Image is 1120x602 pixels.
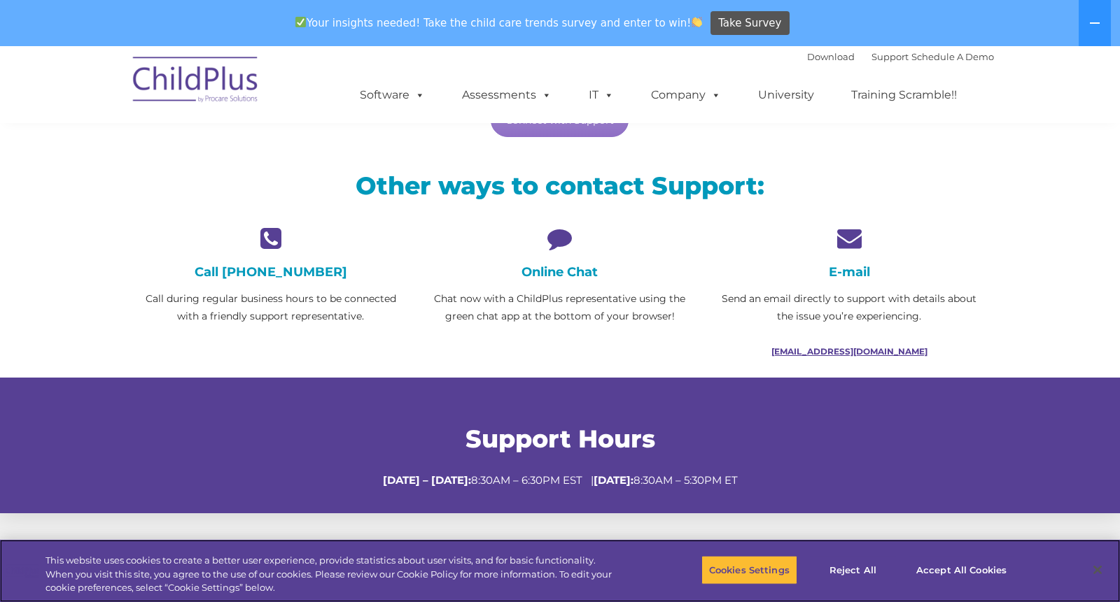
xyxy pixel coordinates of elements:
[465,424,655,454] span: Support Hours
[807,51,994,62] font: |
[909,555,1014,585] button: Accept All Cookies
[136,290,405,325] p: Call during regular business hours to be connected with a friendly support representative.
[45,554,616,595] div: This website uses cookies to create a better user experience, provide statistics about user visit...
[771,346,927,357] a: [EMAIL_ADDRESS][DOMAIN_NAME]
[837,81,971,109] a: Training Scramble!!
[911,51,994,62] a: Schedule A Demo
[718,11,781,36] span: Take Survey
[383,473,471,487] strong: [DATE] – [DATE]:
[426,290,694,325] p: Chat now with a ChildPlus representative using the green chat app at the bottom of your browser!
[809,555,897,585] button: Reject All
[126,47,266,117] img: ChildPlus by Procare Solutions
[715,290,983,325] p: Send an email directly to support with details about the issue you’re experiencing.
[637,81,735,109] a: Company
[594,473,633,487] strong: [DATE]:
[744,81,828,109] a: University
[710,11,790,36] a: Take Survey
[701,555,797,585] button: Cookies Settings
[715,264,983,280] h4: E-mail
[346,81,439,109] a: Software
[136,170,983,201] h2: Other ways to contact Support:
[1082,554,1113,585] button: Close
[295,17,306,27] img: ✅
[692,17,702,27] img: 👏
[136,264,405,280] h4: Call [PHONE_NUMBER]
[383,473,738,487] span: 8:30AM – 6:30PM EST | 8:30AM – 5:30PM ET
[289,9,708,36] span: Your insights needed! Take the child care trends survey and enter to win!
[871,51,909,62] a: Support
[575,81,628,109] a: IT
[426,264,694,280] h4: Online Chat
[807,51,855,62] a: Download
[448,81,566,109] a: Assessments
